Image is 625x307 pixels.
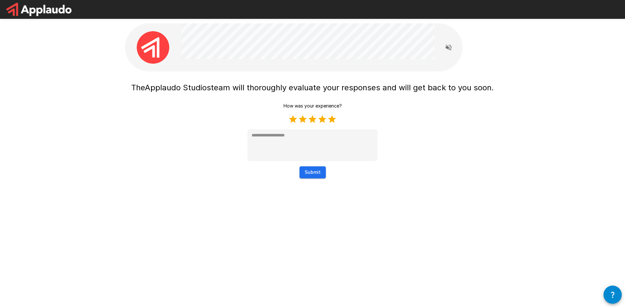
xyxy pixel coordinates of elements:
[284,103,342,109] p: How was your experience?
[211,83,494,92] span: team will thoroughly evaluate your responses and will get back to you soon.
[131,83,145,92] span: The
[299,166,326,178] button: Submit
[442,41,455,54] button: Read questions aloud
[137,31,169,64] img: applaudo_avatar.png
[145,83,211,92] span: Applaudo Studios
